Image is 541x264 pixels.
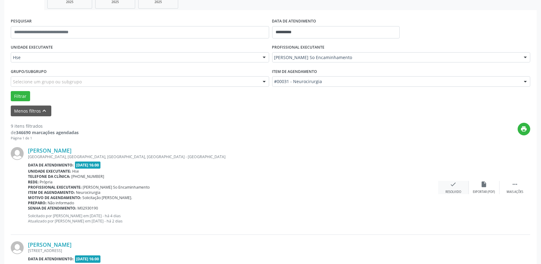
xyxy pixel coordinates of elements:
i: check [450,181,457,188]
b: Data de atendimento: [28,256,74,262]
label: Grupo/Subgrupo [11,67,47,76]
b: Senha de atendimento: [28,206,76,211]
i:  [512,181,518,188]
label: DATA DE ATENDIMENTO [272,17,316,26]
span: [PERSON_NAME] So Encaminhamento [83,185,150,190]
span: [PHONE_NUMBER] [72,174,104,179]
img: img [11,147,24,160]
span: [DATE] 16:00 [75,255,101,262]
span: [DATE] 16:00 [75,162,101,169]
img: img [11,241,24,254]
span: Hse [13,54,257,61]
a: [PERSON_NAME] [28,147,72,154]
div: Mais ações [507,190,523,194]
b: Rede: [28,179,39,185]
b: Data de atendimento: [28,162,74,168]
div: Resolvido [445,190,461,194]
i: print [521,126,527,132]
label: PESQUISAR [11,17,32,26]
button: Filtrar [11,91,30,102]
span: #00031 - Neurocirurgia [274,78,518,85]
b: Telefone da clínica: [28,174,70,179]
span: [PERSON_NAME] So Encaminhamento [274,54,518,61]
span: Não informado [48,200,74,206]
span: M02930190 [78,206,98,211]
b: Item de agendamento: [28,190,75,195]
div: [GEOGRAPHIC_DATA], [GEOGRAPHIC_DATA], [GEOGRAPHIC_DATA], [GEOGRAPHIC_DATA] - [GEOGRAPHIC_DATA] [28,154,438,159]
div: Página 1 de 1 [11,136,79,141]
strong: 346690 marcações agendadas [16,130,79,135]
b: Preparo: [28,200,47,206]
div: Exportar (PDF) [473,190,495,194]
label: Item de agendamento [272,67,317,76]
p: Solicitado por [PERSON_NAME] em [DATE] - há 4 dias Atualizado por [PERSON_NAME] em [DATE] - há 2 ... [28,213,438,224]
div: de [11,129,79,136]
span: Hse [73,169,79,174]
span: Selecione um grupo ou subgrupo [13,78,82,85]
span: Solicitação [PERSON_NAME]. [83,195,132,200]
div: 9 itens filtrados [11,123,79,129]
button: Menos filtroskeyboard_arrow_up [11,106,51,116]
label: UNIDADE EXECUTANTE [11,43,53,52]
button: print [518,123,530,135]
i: keyboard_arrow_up [41,107,48,114]
b: Motivo de agendamento: [28,195,81,200]
a: [PERSON_NAME] [28,241,72,248]
b: Profissional executante: [28,185,82,190]
b: Unidade executante: [28,169,71,174]
div: [STREET_ADDRESS] [28,248,438,253]
label: PROFISSIONAL EXECUTANTE [272,43,325,52]
span: Própria [40,179,53,185]
i: insert_drive_file [481,181,488,188]
span: Neurocirurgia [76,190,101,195]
